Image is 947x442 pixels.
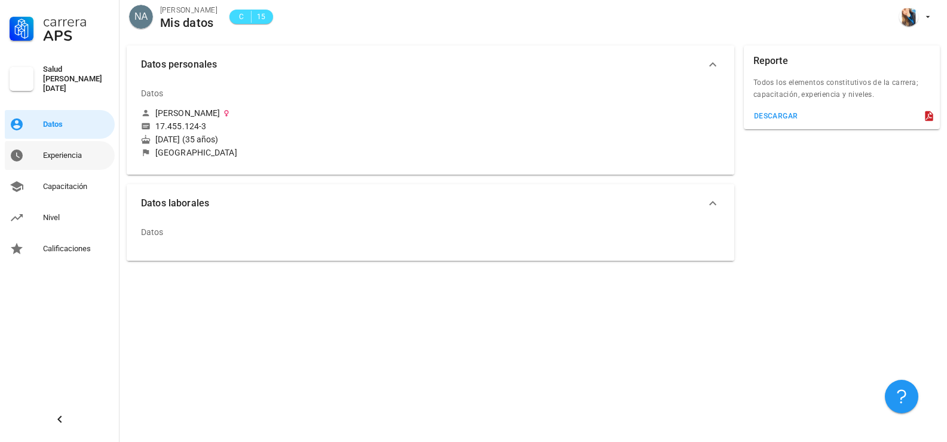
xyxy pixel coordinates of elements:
span: C [237,11,246,23]
div: [DATE] (35 años) [141,134,425,145]
div: Mis datos [160,16,217,29]
button: Datos laborales [127,184,734,222]
div: Experiencia [43,151,110,160]
span: Datos personales [141,56,706,73]
div: Todos los elementos constitutivos de la carrera; capacitación, experiencia y niveles. [744,77,940,108]
span: 15 [256,11,266,23]
a: Calificaciones [5,234,115,263]
button: Datos personales [127,45,734,84]
div: [GEOGRAPHIC_DATA] [155,147,237,158]
div: Nivel [43,213,110,222]
div: Datos [141,79,164,108]
div: avatar [899,7,918,26]
div: avatar [129,5,153,29]
div: Datos [141,218,164,246]
span: NA [134,5,148,29]
a: Nivel [5,203,115,232]
div: Capacitación [43,182,110,191]
div: Carrera [43,14,110,29]
a: Capacitación [5,172,115,201]
div: [PERSON_NAME] [155,108,220,118]
span: Datos laborales [141,195,706,212]
button: descargar [749,108,803,124]
div: Reporte [753,45,788,77]
a: Experiencia [5,141,115,170]
div: Calificaciones [43,244,110,254]
div: Salud [PERSON_NAME][DATE] [43,65,110,93]
a: Datos [5,110,115,139]
div: descargar [753,112,798,120]
div: 17.455.124-3 [155,121,206,132]
div: Datos [43,120,110,129]
div: [PERSON_NAME] [160,4,217,16]
div: APS [43,29,110,43]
